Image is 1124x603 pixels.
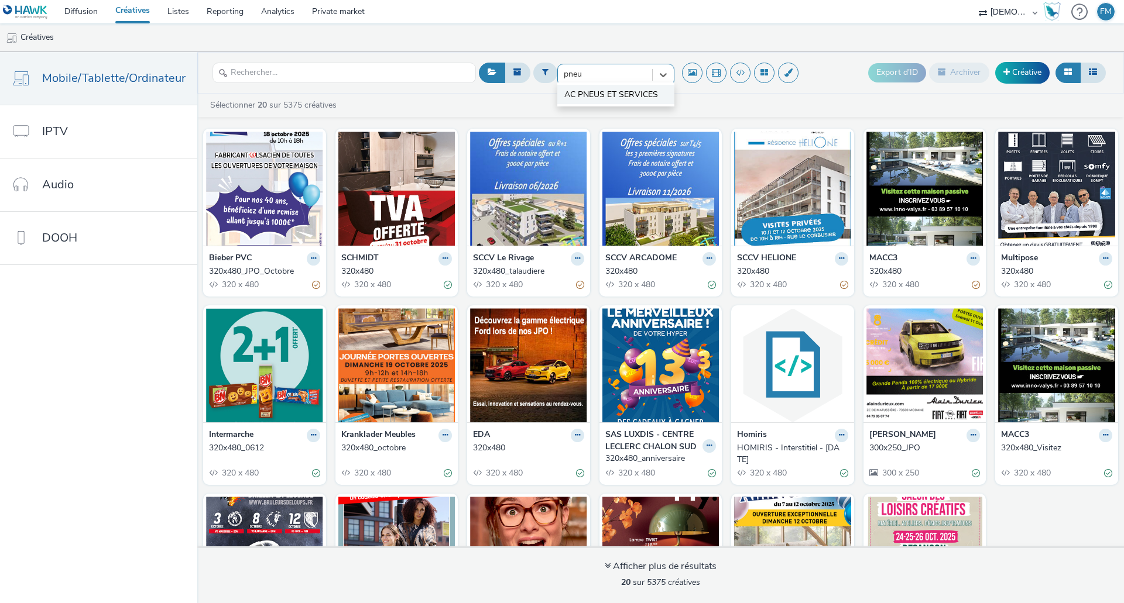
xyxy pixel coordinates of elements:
div: 320x480 [605,266,712,277]
strong: [PERSON_NAME] [869,429,936,442]
div: 320x480_anniversaire [605,453,712,464]
strong: MACC3 [1001,429,1029,442]
div: Partiellement valide [840,278,848,291]
strong: MACC3 [869,252,897,266]
img: 320x480 visual [998,132,1115,246]
div: 320x480 [341,266,448,277]
div: Afficher plus de résultats [605,560,717,573]
div: Partiellement valide [312,278,320,291]
strong: Bieber PVC [209,252,252,266]
div: FM [1100,3,1112,20]
a: 320x480 [605,266,717,277]
a: 320x480_JPO_Octobre [209,266,320,277]
div: Valide [1104,467,1112,480]
span: 320 x 480 [485,279,523,290]
strong: SCCV HELIONE [737,252,796,266]
span: 320 x 480 [485,467,523,478]
strong: 20 [621,577,630,588]
div: Partiellement valide [972,278,980,291]
img: 320x480_0612 visual [206,308,323,422]
button: Archiver [929,63,989,82]
a: 320x480 [869,266,981,277]
div: 320x480 [1001,266,1108,277]
div: Valide [840,467,848,480]
div: Valide [444,467,452,480]
a: 300x250_JPO [869,442,981,454]
div: 320x480 [737,266,844,277]
div: 320x480_JPO_Octobre [209,266,316,277]
div: 320x480_Visitez [1001,442,1108,454]
div: Valide [708,467,716,480]
strong: Intermarche [209,429,253,442]
div: Valide [708,278,716,291]
a: Hawk Academy [1043,2,1065,21]
span: 320 x 480 [617,279,655,290]
img: 320x480 visual [602,132,719,246]
img: 320x480_anniversaire visual [602,308,719,422]
img: 320x480 visual [734,132,851,246]
div: Partiellement valide [576,278,584,291]
strong: Homiris [737,429,767,442]
div: 320x480 [869,266,976,277]
strong: SCCV ARCADOME [605,252,677,266]
a: Sélectionner sur 5375 créatives [209,99,341,111]
div: Valide [312,467,320,480]
span: 320 x 480 [353,279,391,290]
div: HOMIRIS - Interstitiel - [DATE] [737,442,844,466]
span: Audio [42,176,74,193]
img: 320x480_talaudiere visual [470,132,587,246]
a: 320x480_0612 [209,442,320,454]
a: 320x480_Visitez [1001,442,1112,454]
img: 320x480 visual [338,132,455,246]
button: Liste [1080,63,1106,82]
span: DOOH [42,229,77,246]
input: Rechercher... [213,63,476,83]
div: Valide [972,467,980,480]
a: 320x480 [737,266,848,277]
span: 320 x 480 [881,279,919,290]
div: 320x480_octobre [341,442,448,454]
img: 300x250_JPO visual [866,308,983,422]
span: 320 x 480 [221,279,259,290]
span: 320 x 480 [749,279,787,290]
div: 300x250_JPO [869,442,976,454]
strong: SCCV Le Rivage [473,252,534,266]
span: 320 x 480 [749,467,787,478]
div: Valide [1104,278,1112,291]
span: 320 x 480 [353,467,391,478]
span: 320 x 480 [1013,279,1051,290]
img: 320x480 visual [470,308,587,422]
strong: Multipose [1001,252,1038,266]
a: 320x480 [1001,266,1112,277]
img: 320x480_JPO_Octobre visual [206,132,323,246]
button: Export d'ID [868,63,926,82]
span: IPTV [42,123,68,140]
strong: SCHMIDT [341,252,379,266]
a: 320x480 [473,442,584,454]
img: 320x480_octobre visual [338,308,455,422]
a: HOMIRIS - Interstitiel - [DATE] [737,442,848,466]
span: Mobile/Tablette/Ordinateur [42,70,186,87]
strong: 20 [258,99,267,111]
span: 320 x 480 [617,467,655,478]
strong: Kranklader Meubles [341,429,416,442]
img: undefined Logo [3,5,48,19]
strong: SAS LUXDIS - CENTRE LECLERC CHALON SUD [605,429,700,453]
span: sur 5375 créatives [621,577,700,588]
a: 320x480_octobre [341,442,453,454]
div: Valide [576,467,584,480]
span: 300 x 250 [881,467,919,478]
img: 320x480 visual [866,132,983,246]
button: Grille [1056,63,1081,82]
img: HOMIRIS - Interstitiel - Oct2025 visual [734,308,851,422]
img: Hawk Academy [1043,2,1061,21]
a: Créative [995,62,1050,83]
img: 320x480_Visitez visual [998,308,1115,422]
a: 320x480_talaudiere [473,266,584,277]
span: 320 x 480 [1013,467,1051,478]
div: 320x480_talaudiere [473,266,580,277]
img: mobile [6,32,18,44]
a: 320x480 [341,266,453,277]
div: 320x480 [473,442,580,454]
